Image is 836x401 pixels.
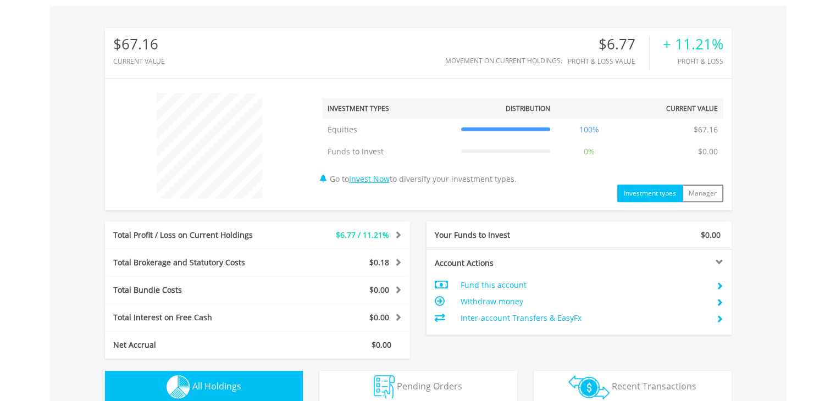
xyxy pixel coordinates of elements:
td: Funds to Invest [322,141,456,163]
td: Equities [322,119,456,141]
div: Profit & Loss Value [568,58,649,65]
div: Total Interest on Free Cash [105,312,283,323]
a: Invest Now [349,174,390,184]
span: $0.00 [701,230,721,240]
button: Manager [682,185,723,202]
span: $0.18 [369,257,389,268]
div: Profit & Loss [663,58,723,65]
td: 100% [556,119,623,141]
td: Fund this account [460,277,707,293]
div: Net Accrual [105,339,283,350]
div: Movement on Current Holdings: [445,57,562,64]
div: Total Profit / Loss on Current Holdings [105,230,283,241]
td: $67.16 [688,119,723,141]
th: Investment Types [322,98,456,119]
div: Account Actions [427,258,579,269]
div: Distribution [506,104,550,113]
div: Go to to diversify your investment types. [314,87,732,202]
img: transactions-zar-wht.png [568,375,610,399]
td: Inter-account Transfers & EasyFx [460,310,707,326]
div: + 11.21% [663,36,723,52]
td: 0% [556,141,623,163]
div: CURRENT VALUE [113,58,165,65]
button: Investment types [617,185,683,202]
td: $0.00 [693,141,723,163]
div: $67.16 [113,36,165,52]
td: Withdraw money [460,293,707,310]
div: Your Funds to Invest [427,230,579,241]
div: $6.77 [568,36,649,52]
span: Pending Orders [397,380,462,392]
div: Total Brokerage and Statutory Costs [105,257,283,268]
span: All Holdings [192,380,241,392]
div: Total Bundle Costs [105,285,283,296]
img: holdings-wht.png [167,375,190,399]
span: $0.00 [369,312,389,322]
span: $0.00 [369,285,389,295]
span: $0.00 [372,339,391,350]
th: Current Value [623,98,723,119]
img: pending_instructions-wht.png [374,375,395,399]
span: $6.77 / 11.21% [336,230,389,240]
span: Recent Transactions [612,380,696,392]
